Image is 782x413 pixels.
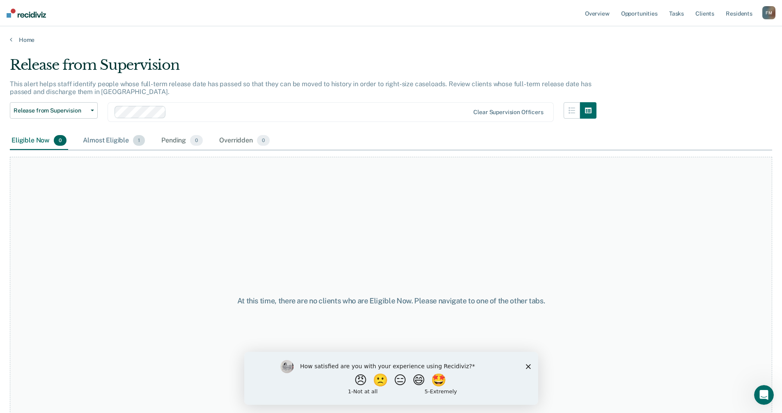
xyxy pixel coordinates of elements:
[81,132,147,150] div: Almost Eligible1
[10,36,772,44] a: Home
[762,6,775,19] div: F M
[10,80,591,96] p: This alert helps staff identify people whose full-term release date has passed so that they can b...
[201,296,582,305] div: At this time, there are no clients who are Eligible Now. Please navigate to one of the other tabs.
[7,9,46,18] img: Recidiviz
[54,135,67,146] span: 0
[10,102,98,119] button: Release from Supervision
[14,107,87,114] span: Release from Supervision
[160,132,204,150] div: Pending0
[257,135,270,146] span: 0
[218,132,271,150] div: Overridden0
[10,132,68,150] div: Eligible Now0
[190,135,203,146] span: 0
[762,6,775,19] button: FM
[10,57,596,80] div: Release from Supervision
[133,135,145,146] span: 1
[754,385,774,405] iframe: Intercom live chat
[473,109,543,116] div: Clear supervision officers
[244,352,538,405] iframe: Survey by Kim from Recidiviz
